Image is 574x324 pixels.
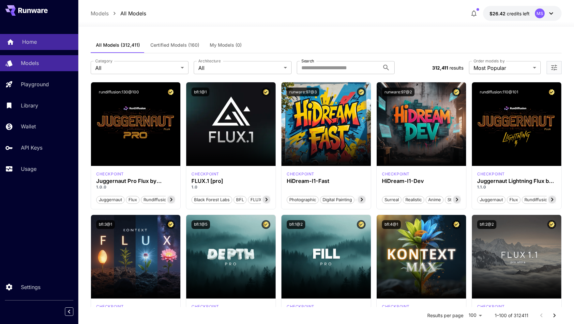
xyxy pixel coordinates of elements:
p: 1.1.0 [477,184,556,190]
p: checkpoint [287,171,314,177]
span: Digital Painting [320,197,354,203]
label: Search [301,58,314,64]
button: runware:97@2 [382,88,415,96]
p: Library [21,102,38,109]
a: All Models [120,9,146,17]
button: rundiffusion [522,195,552,204]
h3: HiDream-I1-Dev [382,178,461,184]
button: bfl:3@1 [96,220,115,229]
p: checkpoint [382,171,410,177]
button: Certified Model – Vetted for best performance and includes a commercial license. [357,88,366,96]
button: juggernaut [477,195,506,204]
span: juggernaut [477,197,505,203]
div: HiDream Fast [287,171,314,177]
button: bfl:2@2 [477,220,496,229]
button: Go to next page [548,309,561,322]
p: Playground [21,80,49,88]
span: Realistic [403,197,424,203]
span: BFL [234,197,246,203]
span: $26.42 [490,11,507,16]
span: Stylized [445,197,465,203]
button: bfl:4@1 [382,220,401,229]
div: Collapse sidebar [70,306,78,317]
span: All [95,64,178,72]
div: 100 [466,311,484,320]
button: $26.422MS [483,6,562,21]
button: Realistic [403,195,424,204]
span: All Models (312,411) [96,42,140,48]
button: rundiffusion:130@100 [96,88,142,96]
button: Certified Model – Vetted for best performance and includes a commercial license. [262,88,270,96]
span: rundiffusion [522,197,552,203]
p: 1–100 of 312411 [495,312,528,319]
span: flux [126,197,139,203]
button: Certified Model – Vetted for best performance and includes a commercial license. [166,220,175,229]
button: Open more filters [550,64,558,72]
button: Certified Model – Vetted for best performance and includes a commercial license. [452,220,461,229]
span: Black Forest Labs [192,197,232,203]
h3: Juggernaut Lightning Flux by RunDiffusion [477,178,556,184]
button: Certified Model – Vetted for best performance and includes a commercial license. [547,88,556,96]
p: 1.0 [191,184,270,190]
p: checkpoint [96,304,124,310]
label: Category [95,58,113,64]
span: credits left [507,11,530,16]
button: Certified Model – Vetted for best performance and includes a commercial license. [262,220,270,229]
p: Usage [21,165,37,173]
button: Surreal [382,195,401,204]
span: Most Popular [474,64,530,72]
button: juggernaut [96,195,125,204]
button: bfl:1@1 [191,88,209,96]
p: checkpoint [191,304,219,310]
p: checkpoint [477,171,505,177]
button: BFL [234,195,247,204]
h3: HiDream-I1-Fast [287,178,366,184]
button: Stylized [445,195,466,204]
button: bfl:1@2 [287,220,305,229]
span: My Models (0) [210,42,242,48]
button: flux [507,195,521,204]
a: Models [91,9,109,17]
p: checkpoint [477,304,505,310]
button: Fantasy [356,195,377,204]
p: Wallet [21,122,36,130]
button: bfl:1@5 [191,220,210,229]
span: All [198,64,281,72]
span: FLUX.1 [pro] [248,197,278,203]
div: fluxpro [191,304,219,310]
span: results [449,65,463,71]
button: rundiffusion [141,195,172,204]
div: FLUX.1 D [96,171,124,177]
div: MS [535,8,545,18]
p: Settings [21,283,40,291]
p: Models [21,59,39,67]
h3: FLUX.1 [pro] [191,178,270,184]
span: 312,411 [432,65,448,71]
p: Home [22,38,37,46]
p: checkpoint [287,304,314,310]
p: Results per page [427,312,463,319]
button: Black Forest Labs [191,195,232,204]
button: Collapse sidebar [65,307,73,316]
button: Photographic [287,195,319,204]
button: runware:97@3 [287,88,319,96]
label: Architecture [198,58,220,64]
button: FLUX.1 [pro] [248,195,278,204]
button: Digital Painting [320,195,355,204]
span: Surreal [382,197,401,203]
div: fluxultra [477,304,505,310]
span: Photographic [287,197,318,203]
button: Certified Model – Vetted for best performance and includes a commercial license. [547,220,556,229]
button: Certified Model – Vetted for best performance and includes a commercial license. [166,88,175,96]
button: rundiffusion:110@101 [477,88,521,96]
span: Certified Models (160) [150,42,199,48]
button: Anime [426,195,444,204]
h3: Juggernaut Pro Flux by RunDiffusion [96,178,175,184]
